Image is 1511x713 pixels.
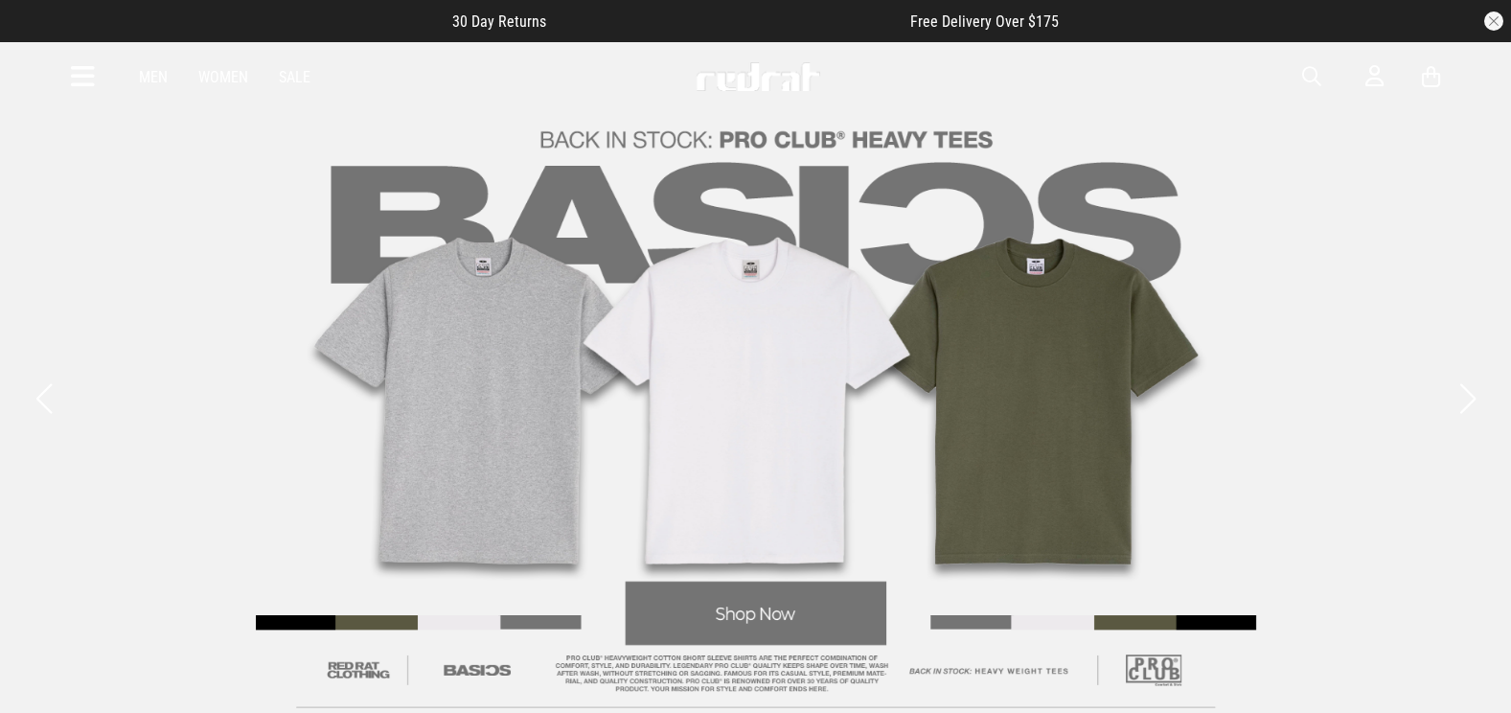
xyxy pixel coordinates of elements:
a: Men [139,68,168,86]
iframe: Customer reviews powered by Trustpilot [584,11,872,31]
span: Free Delivery Over $175 [910,12,1059,31]
span: 30 Day Returns [452,12,546,31]
a: Sale [279,68,310,86]
a: Women [198,68,248,86]
iframe: LiveChat chat widget [1431,632,1511,713]
img: Redrat logo [695,62,821,91]
button: Previous slide [31,378,57,420]
button: Next slide [1454,378,1480,420]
